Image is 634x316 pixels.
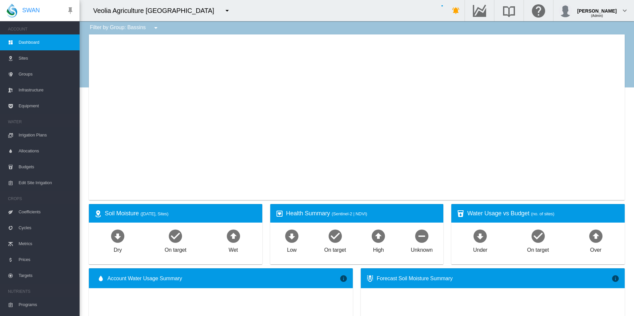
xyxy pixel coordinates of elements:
span: (no. of sites) [531,211,554,216]
span: ([DATE], Sites) [141,211,168,216]
div: Low [287,244,296,254]
div: Dry [114,244,122,254]
span: ACCOUNT [8,24,74,34]
div: High [373,244,384,254]
md-icon: Click here for help [531,7,546,15]
md-icon: icon-information [340,275,348,283]
span: Edit Site Irrigation [19,175,74,191]
md-icon: icon-cup-water [457,210,465,218]
div: Forecast Soil Moisture Summary [377,275,611,282]
span: Coefficients [19,204,74,220]
md-icon: icon-minus-circle [414,228,430,244]
span: Allocations [19,143,74,159]
div: On target [527,244,549,254]
div: Unknown [411,244,433,254]
span: SWAN [22,6,40,15]
div: Health Summary [286,209,438,218]
button: icon-menu-down [149,21,162,34]
md-icon: icon-arrow-down-bold-circle [284,228,300,244]
md-icon: icon-chevron-down [621,7,629,15]
md-icon: icon-arrow-down-bold-circle [472,228,488,244]
div: On target [164,244,186,254]
md-icon: icon-menu-down [223,7,231,15]
span: CROPS [8,193,74,204]
span: Cycles [19,220,74,236]
md-icon: icon-checkbox-marked-circle [530,228,546,244]
button: icon-menu-down [221,4,234,17]
md-icon: icon-heart-box-outline [276,210,284,218]
span: Equipment [19,98,74,114]
md-icon: icon-menu-down [152,24,160,32]
div: Under [473,244,487,254]
md-icon: Go to the Data Hub [472,7,487,15]
md-icon: icon-water [97,275,105,283]
md-icon: Search the knowledge base [501,7,517,15]
span: Dashboard [19,34,74,50]
md-icon: icon-checkbox-marked-circle [167,228,183,244]
md-icon: icon-bell-ring [452,7,460,15]
span: Budgets [19,159,74,175]
md-icon: icon-arrow-up-bold-circle [225,228,241,244]
span: Groups [19,66,74,82]
div: Soil Moisture [105,209,257,218]
span: Sites [19,50,74,66]
span: (Admin) [591,14,603,18]
span: Programs [19,297,74,313]
md-icon: icon-pin [66,7,74,15]
div: On target [324,244,346,254]
md-icon: icon-arrow-up-bold-circle [370,228,386,244]
md-icon: icon-information [611,275,619,283]
img: profile.jpg [559,4,572,17]
md-icon: icon-map-marker-radius [94,210,102,218]
div: Veolia Agriculture [GEOGRAPHIC_DATA] [93,6,220,15]
div: [PERSON_NAME] [577,5,617,12]
div: Water Usage vs Budget [467,209,619,218]
span: Account Water Usage Summary [107,275,340,282]
span: Irrigation Plans [19,127,74,143]
img: SWAN-Landscape-Logo-Colour-drop.png [7,4,17,18]
md-icon: icon-arrow-up-bold-circle [588,228,604,244]
button: icon-bell-ring [449,4,463,17]
span: Infrastructure [19,82,74,98]
span: Targets [19,268,74,284]
div: Over [590,244,602,254]
md-icon: icon-thermometer-lines [366,275,374,283]
div: Wet [229,244,238,254]
span: (Sentinel-2 | NDVI) [332,211,367,216]
span: WATER [8,117,74,127]
div: Filter by Group: Bassins [85,21,164,34]
md-icon: icon-arrow-down-bold-circle [110,228,126,244]
span: Prices [19,252,74,268]
md-icon: icon-checkbox-marked-circle [327,228,343,244]
span: Metrics [19,236,74,252]
span: NUTRIENTS [8,286,74,297]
